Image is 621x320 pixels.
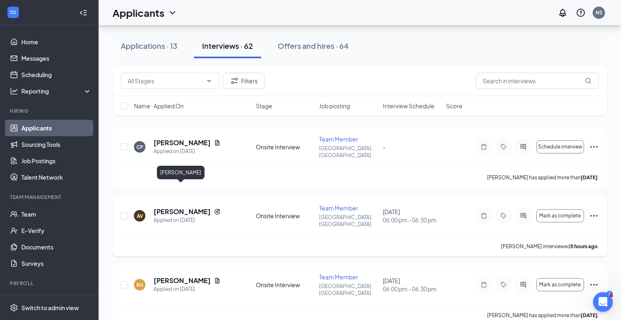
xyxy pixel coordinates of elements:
[154,216,221,224] div: Applied on [DATE]
[21,239,92,255] a: Documents
[487,174,599,181] p: [PERSON_NAME] has applied more than .
[570,243,598,249] b: 5 hours ago
[319,273,358,281] span: Team Member
[499,281,508,288] svg: Tag
[137,213,143,219] div: AV
[501,243,599,250] p: [PERSON_NAME] interviewed .
[446,102,462,110] span: Score
[214,277,221,284] svg: Document
[536,209,584,222] button: Mark as complete
[383,143,386,151] span: -
[596,9,603,16] div: NS
[383,285,441,293] span: 06:00 pm - 06:30 pm
[157,166,205,179] div: [PERSON_NAME]
[21,34,92,50] a: Home
[223,73,264,89] button: Filter Filters
[479,281,489,288] svg: Note
[21,136,92,153] a: Sourcing Tools
[136,144,143,151] div: CP
[589,142,599,152] svg: Ellipses
[319,283,377,297] p: [GEOGRAPHIC_DATA], [GEOGRAPHIC_DATA]
[154,138,211,147] h5: [PERSON_NAME]
[539,213,581,219] span: Mark as complete
[21,50,92,66] a: Messages
[476,73,599,89] input: Search in interviews
[9,8,17,16] svg: WorkstreamLogo
[256,212,314,220] div: Onsite Interview
[383,208,441,224] div: [DATE]
[206,78,212,84] svg: ChevronDown
[21,304,79,312] div: Switch to admin view
[278,41,349,51] div: Offers and hires · 64
[10,280,90,287] div: Payroll
[136,281,143,288] div: RH
[256,143,314,151] div: Onsite Interview
[21,292,92,309] a: Payroll
[319,102,350,110] span: Job posting
[589,280,599,290] svg: Ellipses
[383,277,441,293] div: [DATE]
[230,76,239,86] svg: Filter
[21,169,92,185] a: Talent Network
[21,222,92,239] a: E-Verify
[79,9,87,17] svg: Collapse
[518,213,528,219] svg: ActiveChat
[539,282,581,288] span: Mark as complete
[319,204,358,212] span: Team Member
[558,8,568,18] svg: Notifications
[214,139,221,146] svg: Document
[383,216,441,224] span: 06:00 pm - 06:30 pm
[589,211,599,221] svg: Ellipses
[487,312,599,319] p: [PERSON_NAME] has applied more than .
[319,145,377,159] p: [GEOGRAPHIC_DATA], [GEOGRAPHIC_DATA]
[581,174,598,181] b: [DATE]
[581,312,598,318] b: [DATE]
[168,8,177,18] svg: ChevronDown
[121,41,177,51] div: Applications · 13
[576,8,586,18] svg: QuestionInfo
[21,206,92,222] a: Team
[536,278,584,291] button: Mark as complete
[21,255,92,272] a: Surveys
[21,66,92,83] a: Scheduling
[518,281,528,288] svg: ActiveChat
[383,102,435,110] span: Interview Schedule
[202,41,253,51] div: Interviews · 62
[479,144,489,150] svg: Note
[21,120,92,136] a: Applicants
[21,153,92,169] a: Job Postings
[585,78,591,84] svg: MagnifyingGlass
[319,214,377,228] p: [GEOGRAPHIC_DATA], [GEOGRAPHIC_DATA]
[21,87,92,95] div: Reporting
[128,76,202,85] input: All Stages
[518,144,528,150] svg: ActiveChat
[538,144,582,150] span: Schedule interview
[10,107,90,114] div: Hiring
[499,213,508,219] svg: Tag
[10,304,18,312] svg: Settings
[256,102,272,110] span: Stage
[256,281,314,289] div: Onsite Interview
[154,207,211,216] h5: [PERSON_NAME]
[154,276,211,285] h5: [PERSON_NAME]
[479,213,489,219] svg: Note
[113,6,164,20] h1: Applicants
[499,144,508,150] svg: Tag
[593,292,613,312] iframe: Intercom live chat
[154,147,221,155] div: Applied on [DATE]
[10,87,18,95] svg: Analysis
[134,102,184,110] span: Name · Applied On
[10,194,90,201] div: Team Management
[154,285,221,293] div: Applied on [DATE]
[214,208,221,215] svg: Reapply
[319,135,358,143] span: Team Member
[606,291,613,298] div: 1
[536,140,584,153] button: Schedule interview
